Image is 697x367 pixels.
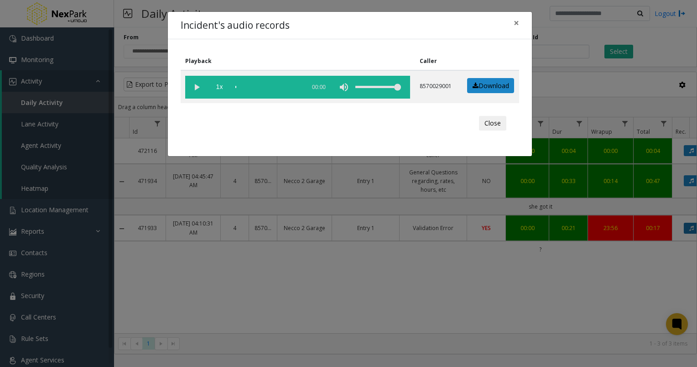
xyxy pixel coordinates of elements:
th: Caller [415,52,459,70]
button: Close [507,12,525,34]
button: Close [479,116,506,131]
h4: Incident's audio records [181,18,290,33]
span: × [514,16,519,29]
span: playback speed button [208,76,231,99]
th: Playback [181,52,415,70]
p: 8570029001 [420,82,454,90]
div: volume level [355,76,401,99]
div: scrub bar [235,76,301,99]
a: Download [467,78,514,94]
